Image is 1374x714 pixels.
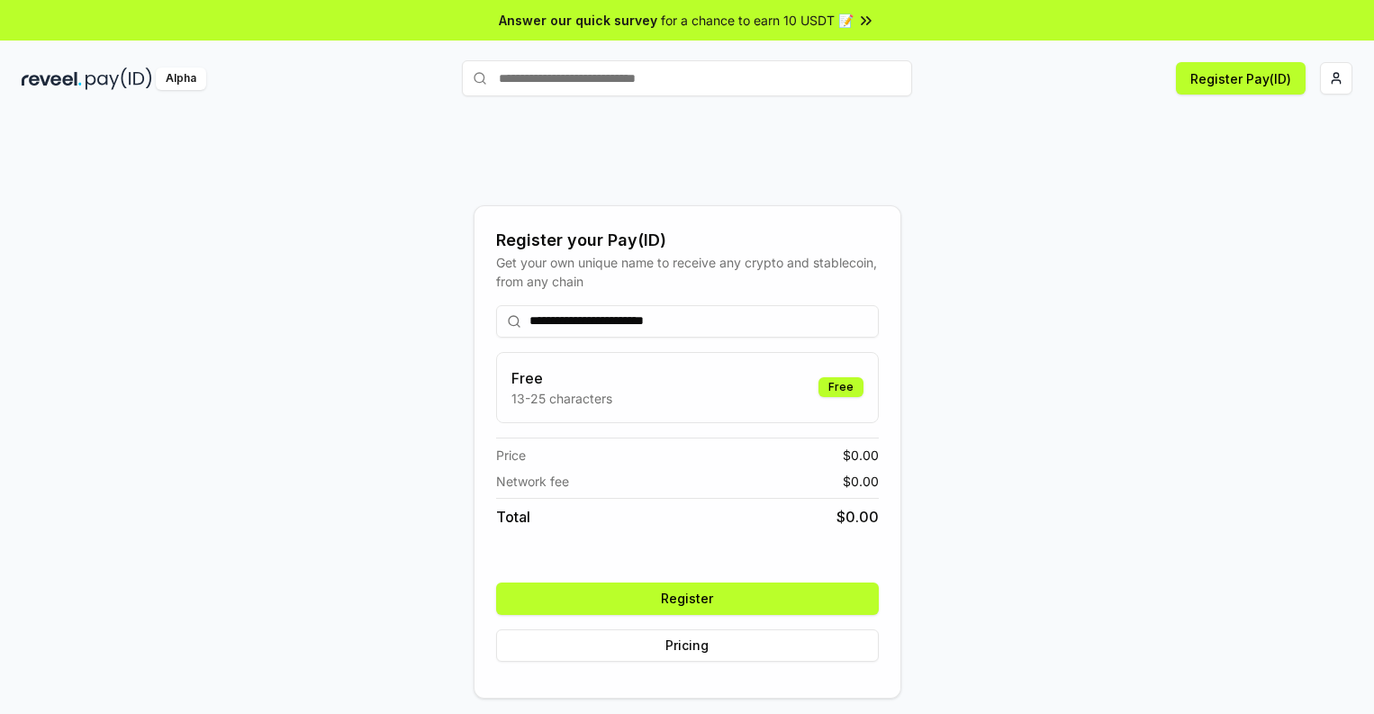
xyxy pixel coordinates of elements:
[496,228,879,253] div: Register your Pay(ID)
[156,68,206,90] div: Alpha
[511,389,612,408] p: 13-25 characters
[496,583,879,615] button: Register
[496,472,569,491] span: Network fee
[511,367,612,389] h3: Free
[661,11,854,30] span: for a chance to earn 10 USDT 📝
[496,446,526,465] span: Price
[843,446,879,465] span: $ 0.00
[496,253,879,291] div: Get your own unique name to receive any crypto and stablecoin, from any chain
[818,377,863,397] div: Free
[86,68,152,90] img: pay_id
[1176,62,1306,95] button: Register Pay(ID)
[843,472,879,491] span: $ 0.00
[22,68,82,90] img: reveel_dark
[496,629,879,662] button: Pricing
[496,506,530,528] span: Total
[836,506,879,528] span: $ 0.00
[499,11,657,30] span: Answer our quick survey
